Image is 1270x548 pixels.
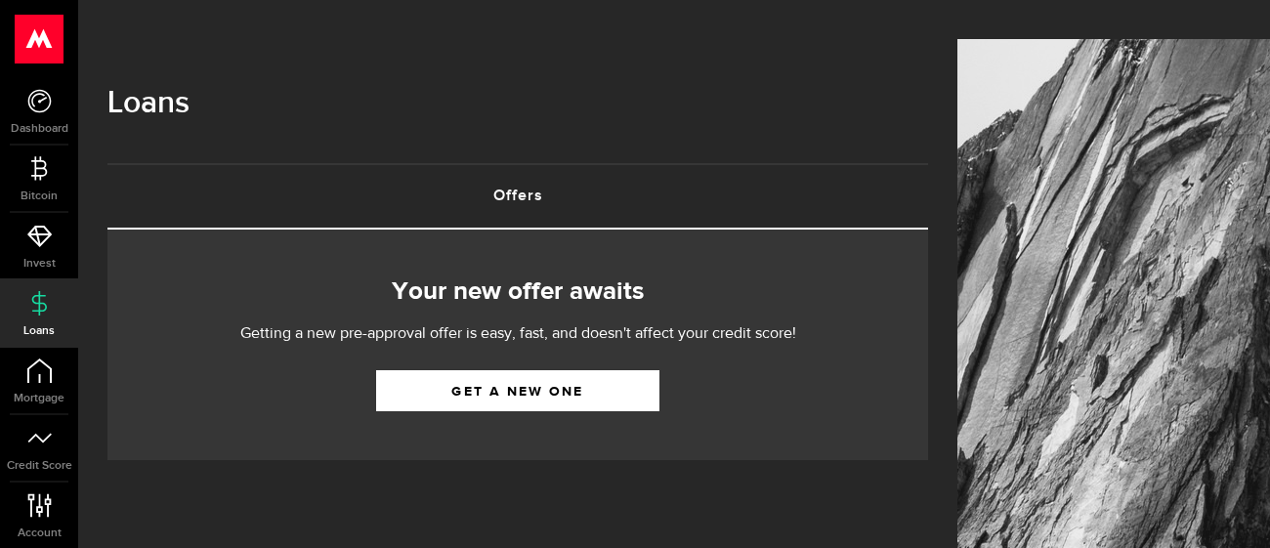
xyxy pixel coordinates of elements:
h1: Loans [107,78,928,129]
ul: Tabs Navigation [107,163,928,230]
h2: Your new offer awaits [137,272,899,313]
iframe: LiveChat chat widget [1188,466,1270,548]
a: Get a new one [376,370,659,411]
a: Offers [107,165,928,228]
p: Getting a new pre-approval offer is easy, fast, and doesn't affect your credit score! [181,322,855,346]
